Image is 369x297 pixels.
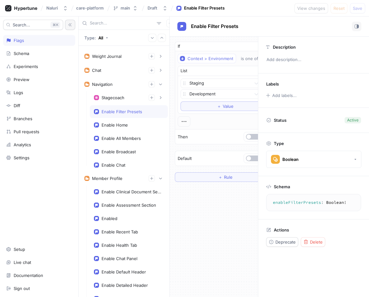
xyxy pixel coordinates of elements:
textarea: enableFilterPresets: Boolean! [269,197,358,208]
span: ＋ [218,175,222,179]
div: Naluri [46,5,58,11]
button: ＋Value [181,101,270,111]
div: Logs [14,90,23,95]
div: Add labels... [272,93,297,98]
div: List [181,68,187,74]
div: Active [347,117,359,123]
span: Value [223,104,234,108]
p: Schema [274,184,290,189]
button: main [110,3,140,13]
span: Search... [13,23,30,27]
button: ＋Rule [175,172,276,182]
p: Actions [274,227,289,232]
div: is one of [241,56,258,61]
div: Weight Journal [92,54,122,59]
span: Delete [310,240,323,244]
button: Reset [331,3,347,13]
button: Search...K [3,20,63,30]
div: Branches [14,116,32,121]
div: Enable Chat [102,162,125,168]
span: ＋ [217,104,221,108]
button: Boolean [266,151,361,168]
p: Default [178,155,192,162]
div: Analytics [14,142,31,147]
span: Enable Filter Presets [191,24,238,29]
button: Context > Environment [178,54,236,63]
p: Status [274,116,287,125]
div: Stagecoach [102,95,124,100]
button: Collapse all [158,34,166,42]
div: Sign out [14,286,30,291]
div: Enable Filter Presets [184,5,225,11]
p: Add description... [264,54,364,65]
a: Documentation [3,270,75,281]
div: Enable Detailed Header [102,283,148,288]
div: Enable Health Tab [102,243,137,248]
button: Delete [301,237,325,247]
span: Reset [333,6,345,10]
div: Schema [14,51,29,56]
div: Chat [92,68,101,73]
div: Enable Clinical Document Section [102,189,161,194]
div: Enable Home [102,122,128,128]
div: Enable Recent Tab [102,229,138,234]
p: Then [178,134,188,140]
div: All [98,35,103,40]
button: Save [350,3,365,13]
button: Expand all [148,34,156,42]
div: K [50,22,60,28]
div: Flags [14,38,24,43]
p: Type: [84,35,96,40]
div: Diff [14,103,20,108]
span: care-platform [76,6,104,10]
button: Naluri [44,3,70,13]
div: Context > Environment [188,56,233,61]
div: Live chat [14,260,31,265]
div: Enabled [102,216,117,221]
div: Setup [14,247,25,252]
button: Add labels... [264,91,298,100]
p: Labels [266,81,279,86]
div: Preview [14,77,30,82]
div: Enable All Members [102,136,141,141]
div: Draft [148,5,157,11]
div: Navigation [92,82,113,87]
input: Search... [90,20,154,26]
div: Enable Default Header [102,269,146,274]
div: main [121,5,130,11]
div: Experiments [14,64,38,69]
p: If [178,43,180,50]
div: Enable Filter Presets [102,109,142,114]
div: Enable Chat Panel [102,256,137,261]
div: Pull requests [14,129,39,134]
button: Deprecate [266,237,298,247]
span: Rule [224,175,233,179]
div: Enable Assessment Section [102,203,156,208]
div: Settings [14,155,30,160]
div: Documentation [14,273,43,278]
span: Deprecate [275,240,296,244]
div: Member Profile [92,176,122,181]
span: Save [353,6,362,10]
span: View changes [297,6,325,10]
button: is one of [238,54,267,63]
button: Draft [145,3,170,13]
button: View changes [294,3,328,13]
div: Enable Broadcast [102,149,136,154]
button: Type: All [82,32,110,43]
div: Boolean [282,157,299,162]
p: Type [274,141,284,146]
p: Description [273,45,296,50]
